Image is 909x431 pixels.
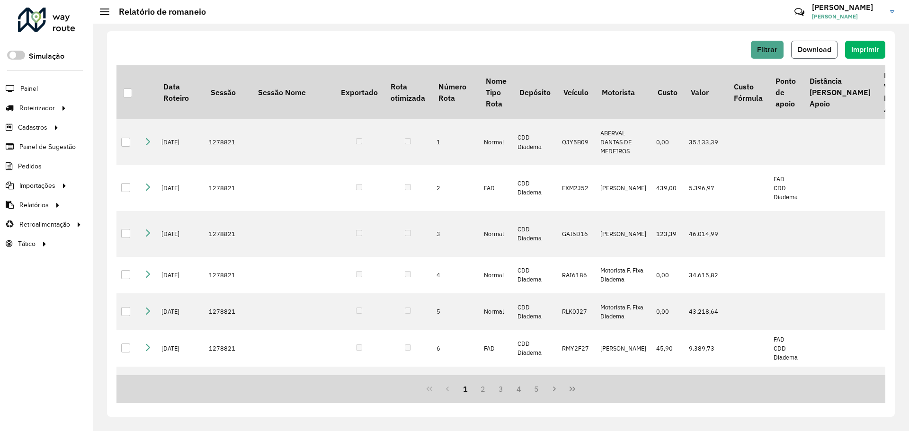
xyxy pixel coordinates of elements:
[492,380,510,398] button: 3
[20,84,38,94] span: Painel
[684,165,727,211] td: 5.396,97
[479,165,513,211] td: FAD
[557,330,596,367] td: RMY2F27
[479,119,513,165] td: Normal
[563,380,581,398] button: Last Page
[769,165,803,211] td: FAD CDD Diadema
[596,119,651,165] td: ABERVAL DANTAS DE MEDEIROS
[513,330,557,367] td: CDD Diadema
[157,65,204,119] th: Data Roteiro
[557,165,596,211] td: EXM2J52
[513,293,557,330] td: CDD Diadema
[596,330,651,367] td: [PERSON_NAME]
[757,45,777,53] span: Filtrar
[432,330,479,367] td: 6
[204,211,251,257] td: 1278821
[684,257,727,294] td: 34.615,82
[479,257,513,294] td: Normal
[651,293,684,330] td: 0,00
[596,65,651,119] th: Motorista
[684,119,727,165] td: 35.133,39
[797,45,831,53] span: Download
[651,257,684,294] td: 0,00
[157,165,204,211] td: [DATE]
[684,211,727,257] td: 46.014,99
[545,380,563,398] button: Next Page
[19,181,55,191] span: Importações
[769,330,803,367] td: FAD CDD Diadema
[157,119,204,165] td: [DATE]
[251,65,334,119] th: Sessão Nome
[557,211,596,257] td: GAI6D16
[528,380,546,398] button: 5
[513,257,557,294] td: CDD Diadema
[513,211,557,257] td: CDD Diadema
[845,41,885,59] button: Imprimir
[557,65,596,119] th: Veículo
[812,3,883,12] h3: [PERSON_NAME]
[596,293,651,330] td: Motorista F. Fixa Diadema
[651,119,684,165] td: 0,00
[651,65,684,119] th: Custo
[557,293,596,330] td: RLK0J27
[19,220,70,229] span: Retroalimentação
[157,211,204,257] td: [DATE]
[204,293,251,330] td: 1278821
[157,293,204,330] td: [DATE]
[18,123,47,132] span: Cadastros
[432,65,479,119] th: Número Rota
[157,257,204,294] td: [DATE]
[204,165,251,211] td: 1278821
[769,65,803,119] th: Ponto de apoio
[204,119,251,165] td: 1278821
[432,165,479,211] td: 2
[204,257,251,294] td: 1278821
[684,65,727,119] th: Valor
[684,330,727,367] td: 9.389,73
[432,257,479,294] td: 4
[19,142,76,152] span: Painel de Sugestão
[557,119,596,165] td: QJY5B09
[479,293,513,330] td: Normal
[684,293,727,330] td: 43.218,64
[456,380,474,398] button: 1
[513,65,557,119] th: Depósito
[479,211,513,257] td: Normal
[432,211,479,257] td: 3
[474,380,492,398] button: 2
[513,119,557,165] td: CDD Diadema
[384,65,431,119] th: Rota otimizada
[19,103,55,113] span: Roteirizador
[479,65,513,119] th: Nome Tipo Rota
[803,65,877,119] th: Distância [PERSON_NAME] Apoio
[18,239,36,249] span: Tático
[204,65,251,119] th: Sessão
[851,45,879,53] span: Imprimir
[791,41,838,59] button: Download
[432,119,479,165] td: 1
[513,165,557,211] td: CDD Diadema
[109,7,206,17] h2: Relatório de romaneio
[596,257,651,294] td: Motorista F. Fixa Diadema
[29,51,64,62] label: Simulação
[727,65,769,119] th: Custo Fórmula
[157,330,204,367] td: [DATE]
[334,65,384,119] th: Exportado
[557,257,596,294] td: RAI6186
[651,330,684,367] td: 45,90
[510,380,528,398] button: 4
[651,211,684,257] td: 123,39
[789,2,810,22] a: Contato Rápido
[18,161,42,171] span: Pedidos
[651,165,684,211] td: 439,00
[596,211,651,257] td: [PERSON_NAME]
[432,293,479,330] td: 5
[479,330,513,367] td: FAD
[596,165,651,211] td: [PERSON_NAME]
[204,330,251,367] td: 1278821
[751,41,784,59] button: Filtrar
[19,200,49,210] span: Relatórios
[812,12,883,21] span: [PERSON_NAME]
